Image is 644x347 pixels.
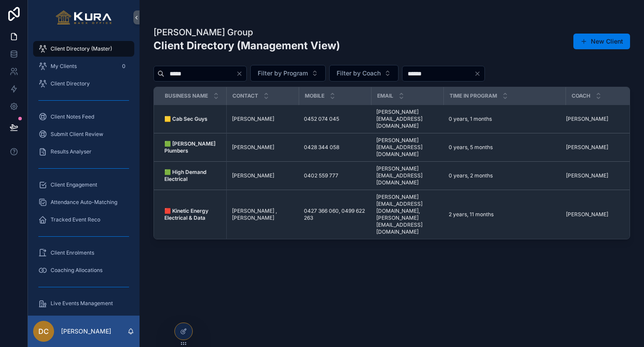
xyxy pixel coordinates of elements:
a: Coaching Allocations [33,262,134,278]
a: Client Directory (Master) [33,41,134,57]
span: [PERSON_NAME] [566,211,608,218]
a: [PERSON_NAME][EMAIL_ADDRESS][DOMAIN_NAME] [376,137,438,158]
span: Business Name [165,92,208,99]
span: Live Events Management [51,300,113,307]
a: Client Directory [33,76,134,92]
span: Client Enrolments [51,249,94,256]
a: My Clients0 [33,58,134,74]
span: Email [377,92,393,99]
span: 2 years, 11 months [449,211,494,218]
a: 🟩 [PERSON_NAME] Plumbers [164,140,221,154]
span: Coaching Allocations [51,267,102,274]
a: Submit Client Review [33,126,134,142]
span: Tracked Event Reco [51,216,100,223]
a: Results Analyser [33,144,134,160]
span: My Clients [51,63,77,70]
a: [PERSON_NAME] , [PERSON_NAME] [232,208,294,221]
span: Results Analyser [51,148,92,155]
a: Live Events Management [33,296,134,311]
span: DC [38,326,49,337]
span: Client Engagement [51,181,97,188]
span: 0 years, 1 months [449,116,492,122]
span: 0428 344 058 [304,144,339,151]
a: 0428 344 058 [304,144,366,151]
div: 0 [119,61,129,71]
span: Client Directory [51,80,90,87]
a: [PERSON_NAME] [232,172,294,179]
span: Contact [232,92,258,99]
a: Client Enrolments [33,245,134,261]
span: [PERSON_NAME] [232,144,274,151]
a: Attendance Auto-Matching [33,194,134,210]
a: [PERSON_NAME] [566,144,620,151]
button: Clear [474,70,484,77]
span: Client Directory (Master) [51,45,112,52]
button: New Client [573,34,630,49]
span: Filter by Coach [337,69,381,78]
h2: Client Directory (Management View) [153,38,340,53]
span: Time in Program [450,92,497,99]
a: [PERSON_NAME][EMAIL_ADDRESS][DOMAIN_NAME], [PERSON_NAME][EMAIL_ADDRESS][DOMAIN_NAME] [376,194,438,235]
span: [PERSON_NAME] [232,172,274,179]
span: 0452 074 045 [304,116,339,122]
strong: 🟨 Cab Sec Guys [164,116,208,122]
button: Select Button [250,65,326,82]
a: 🟥 Kinetic Energy Electrical & Data [164,208,221,221]
p: [PERSON_NAME] [61,327,111,336]
a: [PERSON_NAME] [566,116,620,122]
a: [PERSON_NAME] [232,144,294,151]
button: Select Button [329,65,399,82]
a: [PERSON_NAME] [566,211,620,218]
a: 0452 074 045 [304,116,366,122]
a: 0 years, 5 months [449,144,560,151]
div: scrollable content [28,35,140,316]
a: 🟩 High Demand Electrical [164,169,221,183]
span: Coach [572,92,590,99]
span: 0 years, 5 months [449,144,493,151]
a: Tracked Event Reco [33,212,134,228]
a: 2 years, 11 months [449,211,560,218]
span: [PERSON_NAME] [566,116,608,122]
span: [PERSON_NAME] [566,172,608,179]
span: Filter by Program [258,69,308,78]
strong: 🟩 [PERSON_NAME] Plumbers [164,140,217,154]
span: Mobile [305,92,324,99]
a: 0427 366 060, 0499 622 263 [304,208,366,221]
a: [PERSON_NAME][EMAIL_ADDRESS][DOMAIN_NAME] [376,109,438,129]
a: [PERSON_NAME] [566,172,620,179]
a: 0 years, 2 months [449,172,560,179]
strong: 🟥 Kinetic Energy Electrical & Data [164,208,210,221]
span: [PERSON_NAME] [232,116,274,122]
a: Client Notes Feed [33,109,134,125]
a: [PERSON_NAME][EMAIL_ADDRESS][DOMAIN_NAME] [376,165,438,186]
a: 🟨 Cab Sec Guys [164,116,221,122]
span: Attendance Auto-Matching [51,199,117,206]
img: App logo [56,10,112,24]
a: 0 years, 1 months [449,116,560,122]
h1: [PERSON_NAME] Group [153,26,340,38]
a: [PERSON_NAME] [232,116,294,122]
span: 0402 559 777 [304,172,338,179]
strong: 🟩 High Demand Electrical [164,169,208,182]
span: 0 years, 2 months [449,172,493,179]
span: Submit Client Review [51,131,103,138]
button: Clear [236,70,246,77]
a: 0402 559 777 [304,172,366,179]
span: [PERSON_NAME] [566,144,608,151]
a: Client Engagement [33,177,134,193]
span: Client Notes Feed [51,113,94,120]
